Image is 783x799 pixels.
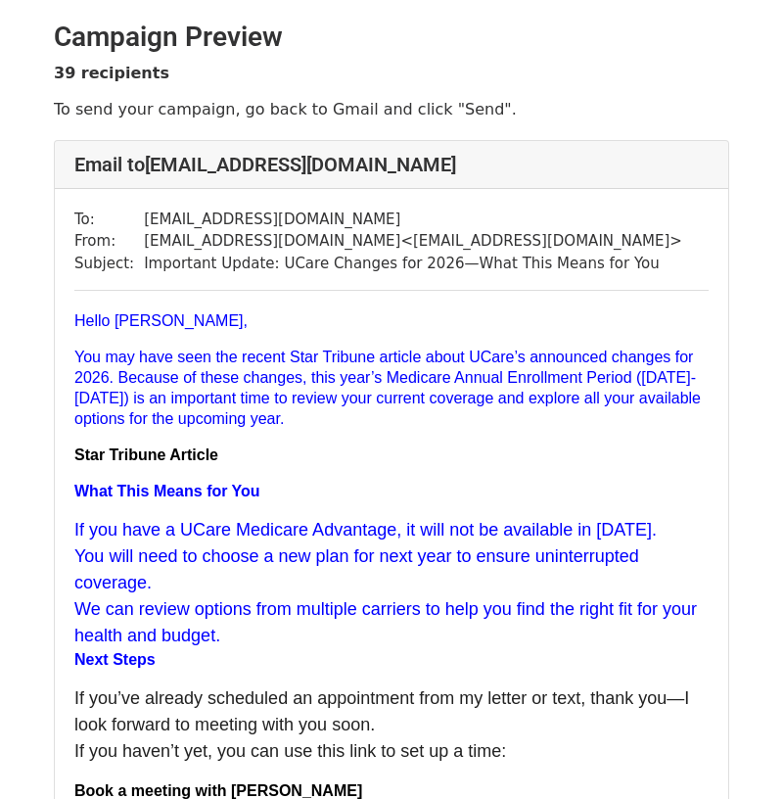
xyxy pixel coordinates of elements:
td: Subject: [74,253,144,275]
li: If you’ve already scheduled an appointment from my letter or text, thank you—I look forward to me... [74,685,709,738]
strong: What This Means for You [74,483,260,499]
a: Book a meeting with [PERSON_NAME] [74,782,362,799]
a: Star Tribune Article [74,446,218,463]
p: You may have seen the recent Star Tribune article about UCare’s announced changes for 2026. Becau... [74,347,709,429]
h2: Campaign Preview [54,21,729,54]
td: To: [74,209,144,231]
span: We can review options from multiple carriers to help you find the right fit for your health and b... [74,599,697,645]
span: You will need to choose a new plan for next year to ensure uninterrupted coverage. [74,546,639,592]
p: Hello [PERSON_NAME], [74,310,709,331]
td: [EMAIL_ADDRESS][DOMAIN_NAME] [144,209,682,231]
span: If you have a UCare Medicare Advantage, it will not be available in [DATE]. [74,520,657,540]
td: Important Update: UCare Changes for 2026—What This Means for You [144,253,682,275]
li: If you haven’t yet, you can use this link to set up a time: [74,738,709,765]
h4: Email to [EMAIL_ADDRESS][DOMAIN_NAME] [74,153,709,176]
strong: 39 recipients [54,64,169,82]
td: From: [74,230,144,253]
strong: Next Steps [74,651,156,668]
p: To send your campaign, go back to Gmail and click "Send". [54,99,729,119]
td: [EMAIL_ADDRESS][DOMAIN_NAME] < [EMAIL_ADDRESS][DOMAIN_NAME] > [144,230,682,253]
